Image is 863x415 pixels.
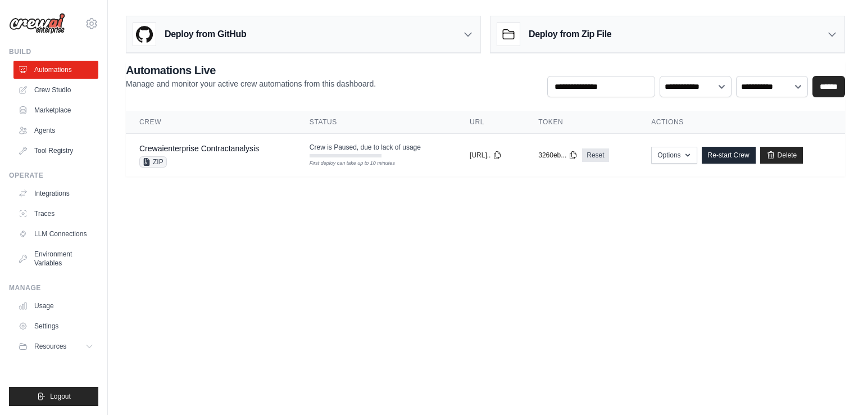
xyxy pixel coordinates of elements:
[13,297,98,315] a: Usage
[310,160,381,168] div: First deploy can take up to 10 minutes
[126,78,376,89] p: Manage and monitor your active crew automations from this dashboard.
[13,245,98,272] a: Environment Variables
[13,121,98,139] a: Agents
[13,317,98,335] a: Settings
[13,205,98,223] a: Traces
[296,111,456,134] th: Status
[538,151,578,160] button: 3260eb...
[139,144,259,153] a: Crewaienterprise Contractanalysis
[456,111,525,134] th: URL
[9,47,98,56] div: Build
[638,111,845,134] th: Actions
[13,337,98,355] button: Resources
[702,147,756,164] a: Re-start Crew
[126,111,296,134] th: Crew
[310,143,421,152] span: Crew is Paused, due to lack of usage
[13,101,98,119] a: Marketplace
[9,283,98,292] div: Manage
[13,61,98,79] a: Automations
[126,62,376,78] h2: Automations Live
[13,184,98,202] a: Integrations
[133,23,156,46] img: GitHub Logo
[13,142,98,160] a: Tool Registry
[139,156,167,168] span: ZIP
[13,225,98,243] a: LLM Connections
[34,342,66,351] span: Resources
[165,28,246,41] h3: Deploy from GitHub
[525,111,638,134] th: Token
[13,81,98,99] a: Crew Studio
[9,13,65,34] img: Logo
[651,147,697,164] button: Options
[9,387,98,406] button: Logout
[9,171,98,180] div: Operate
[582,148,608,162] a: Reset
[760,147,803,164] a: Delete
[50,392,71,401] span: Logout
[529,28,611,41] h3: Deploy from Zip File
